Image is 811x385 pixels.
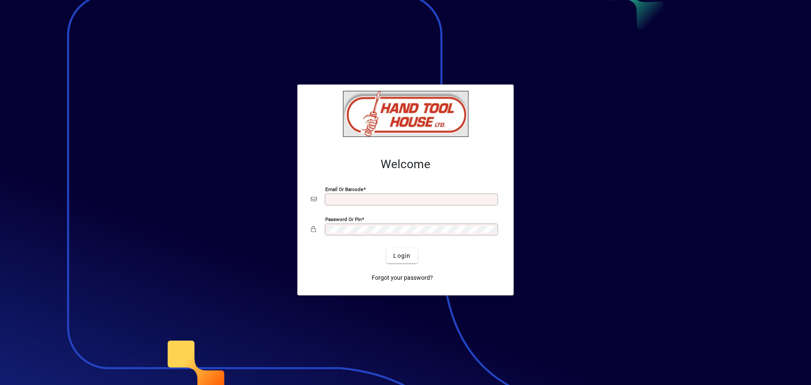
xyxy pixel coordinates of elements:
mat-label: Email or Barcode [325,186,363,192]
span: Login [393,251,411,260]
mat-label: Password or Pin [325,216,362,222]
span: Forgot your password? [372,273,433,282]
button: Login [386,248,417,263]
h2: Welcome [311,157,500,172]
a: Forgot your password? [368,270,436,285]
